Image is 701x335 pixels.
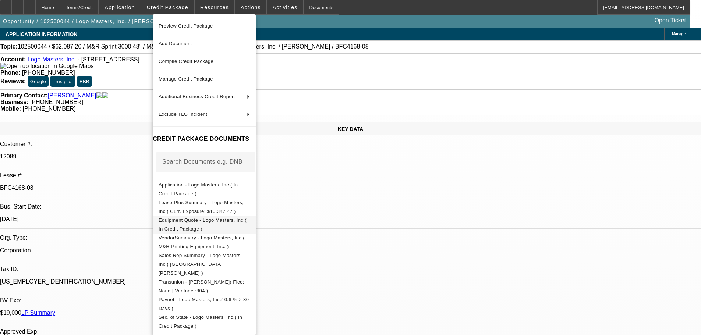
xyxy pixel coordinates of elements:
button: Application - Logo Masters, Inc.( In Credit Package ) [153,181,256,198]
span: Preview Credit Package [159,23,213,29]
span: VendorSummary - Logo Masters, Inc.( M&R Printing Equipment, Inc. ) [159,235,245,249]
span: Manage Credit Package [159,76,213,82]
span: Sales Rep Summary - Logo Masters, Inc.( [GEOGRAPHIC_DATA][PERSON_NAME] ) [159,253,242,276]
h4: CREDIT PACKAGE DOCUMENTS [153,135,256,143]
span: Transunion - [PERSON_NAME]( Fico: None | Vantage :804 ) [159,279,244,293]
span: Sec. of State - Logo Masters, Inc.( In Credit Package ) [159,314,242,329]
button: Equipment Quote - Logo Masters, Inc.( In Credit Package ) [153,216,256,234]
span: Exclude TLO Incident [159,111,207,117]
button: Sec. of State - Logo Masters, Inc.( In Credit Package ) [153,313,256,331]
button: Transunion - Bierk, Mark( Fico: None | Vantage :804 ) [153,278,256,295]
button: Lease Plus Summary - Logo Masters, Inc.( Curr. Exposure: $10,347.47 ) [153,198,256,216]
span: Application - Logo Masters, Inc.( In Credit Package ) [159,182,238,196]
button: VendorSummary - Logo Masters, Inc.( M&R Printing Equipment, Inc. ) [153,234,256,251]
button: Paynet - Logo Masters, Inc.( 0.6 % > 30 Days ) [153,295,256,313]
mat-label: Search Documents e.g. DNB [162,158,242,165]
button: Sales Rep Summary - Logo Masters, Inc.( Mansfield, Jeff ) [153,251,256,278]
span: Compile Credit Package [159,58,213,64]
span: Lease Plus Summary - Logo Masters, Inc.( Curr. Exposure: $10,347.47 ) [159,200,244,214]
span: Equipment Quote - Logo Masters, Inc.( In Credit Package ) [159,217,247,232]
span: Paynet - Logo Masters, Inc.( 0.6 % > 30 Days ) [159,297,249,311]
span: Add Document [159,41,192,46]
span: Additional Business Credit Report [159,94,235,99]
